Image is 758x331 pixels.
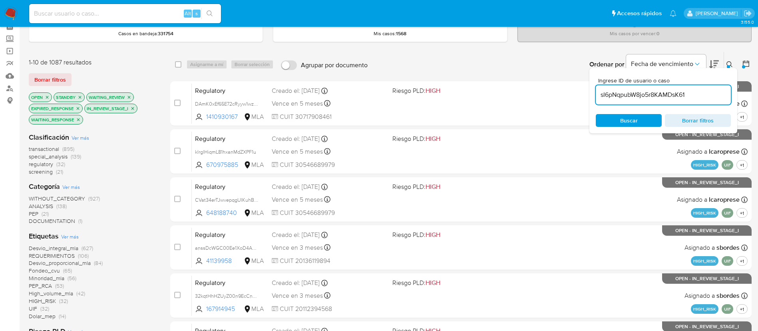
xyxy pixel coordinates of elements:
span: Alt [185,10,191,17]
input: Buscar usuario o caso... [29,8,221,19]
span: 3.155.0 [741,19,754,25]
a: Notificaciones [670,10,676,17]
button: search-icon [201,8,218,19]
a: Salir [744,9,752,18]
span: s [195,10,198,17]
p: maria.acosta@mercadolibre.com [696,10,741,17]
span: Accesos rápidos [617,9,662,18]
